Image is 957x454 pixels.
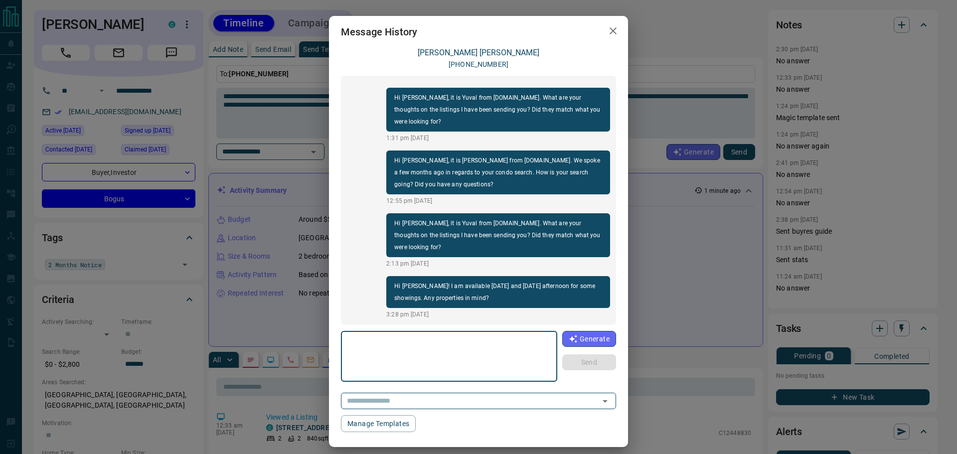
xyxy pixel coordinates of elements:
[449,59,508,70] p: [PHONE_NUMBER]
[394,92,602,128] p: Hi [PERSON_NAME], it is Yuval from [DOMAIN_NAME]. What are your thoughts on the listings I have b...
[394,217,602,253] p: Hi [PERSON_NAME], it is Yuval from [DOMAIN_NAME]. What are your thoughts on the listings I have b...
[329,16,429,48] h2: Message History
[341,415,416,432] button: Manage Templates
[562,331,616,347] button: Generate
[394,154,602,190] p: Hi [PERSON_NAME], it is [PERSON_NAME] from [DOMAIN_NAME]. We spoke a few months ago in regards to...
[386,310,610,319] p: 3:28 pm [DATE]
[386,259,610,268] p: 2:13 pm [DATE]
[598,394,612,408] button: Open
[418,48,539,57] a: [PERSON_NAME] [PERSON_NAME]
[386,196,610,205] p: 12:55 pm [DATE]
[394,280,602,304] p: Hi [PERSON_NAME]! I am available [DATE] and [DATE] afternoon for some showings. Any properties in...
[386,134,610,143] p: 1:31 pm [DATE]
